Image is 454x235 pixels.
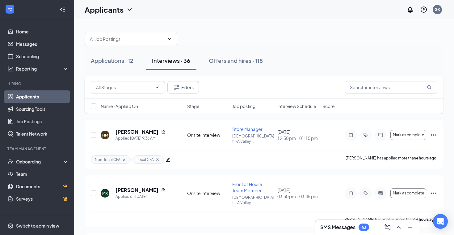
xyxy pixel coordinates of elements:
a: Scheduling [16,50,69,63]
div: Open Intercom Messenger [433,214,448,229]
svg: Notifications [406,6,414,13]
svg: MagnifyingGlass [427,85,432,90]
div: Onsite Interview [187,132,229,138]
a: Job Postings [16,115,69,128]
svg: Filter [173,84,180,91]
svg: UserCheck [7,159,14,165]
a: Applicants [16,90,69,103]
svg: ChevronUp [395,224,402,231]
div: GK [435,7,440,12]
div: Applied [DATE] 9:36 AM [116,135,166,141]
h1: Applicants [85,4,124,15]
span: Job posting [232,103,255,109]
div: Applied on [DATE] [116,194,166,200]
button: ComposeMessage [383,222,393,232]
svg: QuestionInfo [420,6,427,13]
svg: ActiveChat [377,133,384,137]
h3: SMS Messages [320,224,355,231]
svg: ComposeMessage [384,224,391,231]
a: SurveysCrown [16,193,69,205]
p: [DEMOGRAPHIC_DATA]-fil-A Valley ... [232,133,274,144]
button: Filter Filters [167,81,199,94]
span: Non-local CFA [95,157,120,162]
span: Front of House Team Member [232,181,262,193]
svg: Minimize [406,224,414,231]
svg: ChevronDown [167,37,172,41]
svg: WorkstreamLogo [7,6,13,12]
div: Applications · 12 [91,57,133,64]
span: Mark as complete [393,191,424,195]
svg: Collapse [60,7,66,13]
a: DocumentsCrown [16,180,69,193]
a: Home [16,25,69,38]
input: Search in interviews [345,81,437,94]
div: MR [102,191,108,196]
div: Team Management [7,146,68,151]
a: Team [16,168,69,180]
svg: Document [161,188,166,193]
a: Messages [16,38,69,50]
svg: Ellipses [430,189,437,197]
span: Interview Schedule [277,103,316,109]
b: 4 hours ago [416,156,436,160]
svg: Ellipses [430,131,437,139]
p: [PERSON_NAME] has applied more than . [346,155,437,164]
div: Onsite Interview [187,190,229,196]
button: Minimize [405,222,415,232]
div: Reporting [16,66,69,72]
span: Score [322,103,335,109]
div: HM [102,133,108,138]
div: Hiring [7,81,68,86]
a: Talent Network [16,128,69,140]
p: [PERSON_NAME] has applied more than . [343,217,437,222]
button: Mark as complete [390,188,426,198]
svg: Settings [7,223,14,229]
div: [DATE] [277,187,319,199]
h5: [PERSON_NAME] [116,128,158,135]
b: 16 hours ago [414,217,436,222]
svg: Cross [155,157,160,162]
span: Name · Applied On [101,103,138,109]
svg: Note [347,191,355,196]
input: All Job Postings [90,36,165,42]
span: Mark as complete [393,133,424,137]
svg: Cross [122,157,127,162]
div: Offers and hires · 118 [209,57,263,64]
span: Local CFA [137,157,154,162]
div: Switch to admin view [16,223,59,229]
button: ChevronUp [394,222,404,232]
span: Store Manager [232,126,263,132]
svg: Note [347,133,355,137]
span: edit [166,158,170,162]
div: [DATE] [277,129,319,141]
svg: Document [161,129,166,134]
div: Interviews · 36 [152,57,190,64]
input: All Stages [96,84,152,91]
svg: Analysis [7,66,14,72]
svg: ChevronDown [155,85,160,90]
a: Sourcing Tools [16,103,69,115]
svg: ChevronDown [126,6,133,13]
p: [DEMOGRAPHIC_DATA]-fil-A Valley ... [232,195,274,205]
div: 63 [361,225,366,230]
svg: ActiveTag [362,133,369,137]
span: 03:30 pm - 03:45 pm [277,193,319,199]
span: Stage [187,103,200,109]
button: Mark as complete [390,130,426,140]
svg: ActiveChat [377,191,384,196]
h5: [PERSON_NAME] [116,187,158,194]
span: 12:30 pm - 01:15 pm [277,135,319,141]
svg: Tag [362,191,369,196]
div: Onboarding [16,159,64,165]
